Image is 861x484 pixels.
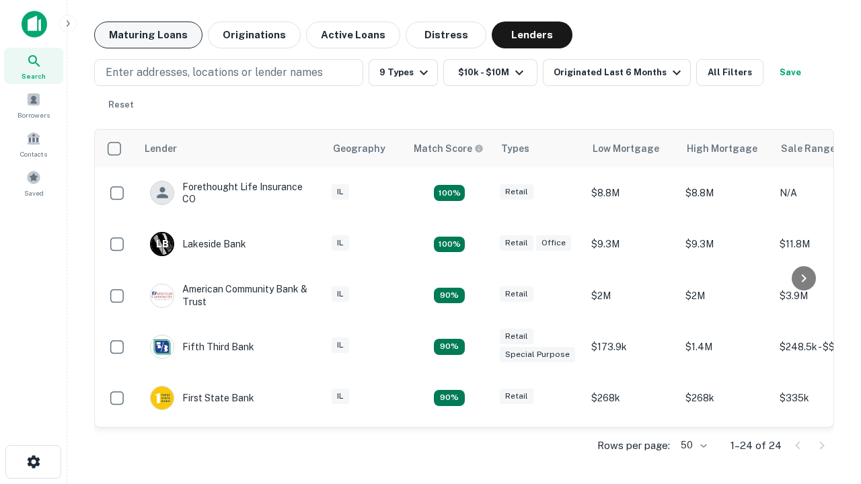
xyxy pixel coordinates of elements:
[94,59,363,86] button: Enter addresses, locations or lender names
[151,335,174,358] img: picture
[679,321,773,372] td: $1.4M
[696,59,763,86] button: All Filters
[794,333,861,398] iframe: Chat Widget
[492,22,572,48] button: Lenders
[150,283,311,307] div: American Community Bank & Trust
[585,167,679,218] td: $8.8M
[769,59,812,86] button: Save your search to get updates of matches that match your search criteria.
[585,270,679,321] td: $2M
[434,185,465,201] div: Matching Properties: 4, hasApolloMatch: undefined
[406,22,486,48] button: Distress
[94,22,202,48] button: Maturing Loans
[4,165,63,201] a: Saved
[434,237,465,253] div: Matching Properties: 3, hasApolloMatch: undefined
[150,181,311,205] div: Forethought Life Insurance CO
[22,71,46,81] span: Search
[536,235,571,251] div: Office
[501,140,529,157] div: Types
[585,321,679,372] td: $173.9k
[106,65,323,81] p: Enter addresses, locations or lender names
[543,59,691,86] button: Originated Last 6 Months
[20,149,47,159] span: Contacts
[493,130,585,167] th: Types
[593,140,659,157] div: Low Mortgage
[597,438,670,454] p: Rows per page:
[4,126,63,162] a: Contacts
[414,141,484,156] div: Capitalize uses an advanced AI algorithm to match your search with the best lender. The match sco...
[150,386,254,410] div: First State Bank
[500,347,575,362] div: Special Purpose
[679,372,773,424] td: $268k
[208,22,301,48] button: Originations
[679,167,773,218] td: $8.8M
[585,218,679,270] td: $9.3M
[731,438,782,454] p: 1–24 of 24
[24,188,44,198] span: Saved
[4,48,63,84] a: Search
[151,284,174,307] img: picture
[332,286,349,302] div: IL
[585,130,679,167] th: Low Mortgage
[332,184,349,200] div: IL
[156,237,168,251] p: L B
[414,141,481,156] h6: Match Score
[675,436,709,455] div: 50
[406,130,493,167] th: Capitalize uses an advanced AI algorithm to match your search with the best lender. The match sco...
[679,270,773,321] td: $2M
[306,22,400,48] button: Active Loans
[332,235,349,251] div: IL
[22,11,47,38] img: capitalize-icon.png
[4,87,63,123] a: Borrowers
[500,389,533,404] div: Retail
[137,130,325,167] th: Lender
[145,140,177,157] div: Lender
[679,130,773,167] th: High Mortgage
[333,140,385,157] div: Geography
[500,286,533,302] div: Retail
[325,130,406,167] th: Geography
[500,329,533,344] div: Retail
[585,372,679,424] td: $268k
[100,91,143,118] button: Reset
[369,59,438,86] button: 9 Types
[679,218,773,270] td: $9.3M
[332,389,349,404] div: IL
[150,232,246,256] div: Lakeside Bank
[332,337,349,353] div: IL
[17,110,50,120] span: Borrowers
[679,424,773,475] td: $1.3M
[687,140,757,157] div: High Mortgage
[434,339,465,355] div: Matching Properties: 2, hasApolloMatch: undefined
[500,184,533,200] div: Retail
[150,335,254,359] div: Fifth Third Bank
[443,59,537,86] button: $10k - $10M
[585,424,679,475] td: $1M
[554,65,685,81] div: Originated Last 6 Months
[500,235,533,251] div: Retail
[434,390,465,406] div: Matching Properties: 2, hasApolloMatch: undefined
[151,387,174,409] img: picture
[781,140,835,157] div: Sale Range
[434,288,465,304] div: Matching Properties: 2, hasApolloMatch: undefined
